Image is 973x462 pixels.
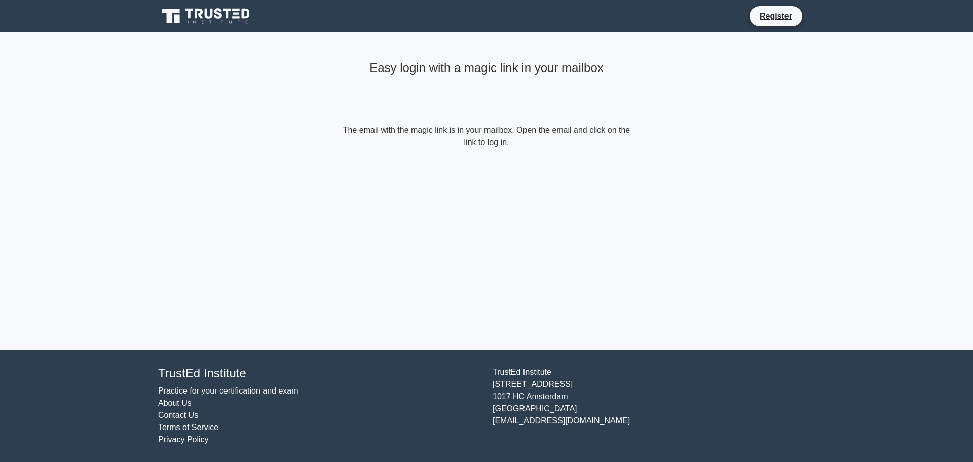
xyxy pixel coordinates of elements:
[158,435,209,444] a: Privacy Policy
[158,423,218,432] a: Terms of Service
[158,411,198,419] a: Contact Us
[158,366,480,381] h4: TrustEd Institute
[754,10,798,22] a: Register
[341,124,632,149] form: The email with the magic link is in your mailbox. Open the email and click on the link to log in.
[341,61,632,76] h4: Easy login with a magic link in your mailbox
[486,366,821,446] div: TrustEd Institute [STREET_ADDRESS] 1017 HC Amsterdam [GEOGRAPHIC_DATA] [EMAIL_ADDRESS][DOMAIN_NAME]
[158,386,298,395] a: Practice for your certification and exam
[158,399,192,407] a: About Us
